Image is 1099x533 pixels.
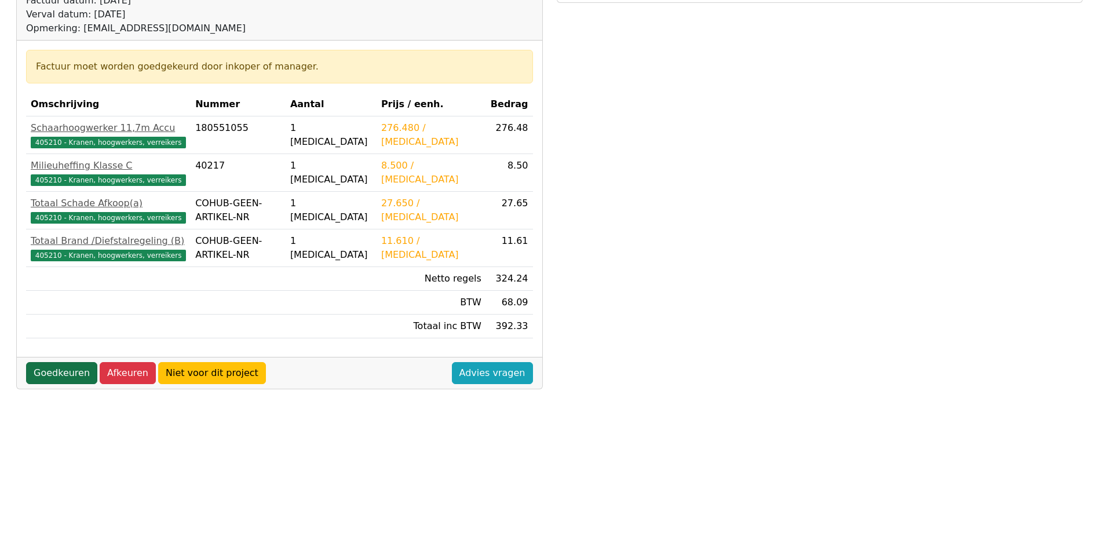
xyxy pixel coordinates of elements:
a: Totaal Brand /Diefstalregeling (B)405210 - Kranen, hoogwerkers, verreikers [31,234,186,262]
a: Schaarhoogwerker 11,7m Accu405210 - Kranen, hoogwerkers, verreikers [31,121,186,149]
td: BTW [377,291,486,315]
div: 1 [MEDICAL_DATA] [290,196,372,224]
div: Milieuheffing Klasse C [31,159,186,173]
div: Verval datum: [DATE] [26,8,289,21]
th: Nummer [191,93,286,116]
th: Bedrag [486,93,533,116]
span: 405210 - Kranen, hoogwerkers, verreikers [31,212,186,224]
a: Afkeuren [100,362,156,384]
td: 27.65 [486,192,533,229]
a: Totaal Schade Afkoop(a)405210 - Kranen, hoogwerkers, verreikers [31,196,186,224]
a: Goedkeuren [26,362,97,384]
span: 405210 - Kranen, hoogwerkers, verreikers [31,250,186,261]
th: Prijs / eenh. [377,93,486,116]
td: COHUB-GEEN-ARTIKEL-NR [191,229,286,267]
div: 8.500 / [MEDICAL_DATA] [381,159,481,187]
td: Netto regels [377,267,486,291]
div: 1 [MEDICAL_DATA] [290,121,372,149]
th: Aantal [286,93,377,116]
td: 8.50 [486,154,533,192]
td: 11.61 [486,229,533,267]
div: 11.610 / [MEDICAL_DATA] [381,234,481,262]
div: Opmerking: [EMAIL_ADDRESS][DOMAIN_NAME] [26,21,289,35]
td: 180551055 [191,116,286,154]
a: Milieuheffing Klasse C405210 - Kranen, hoogwerkers, verreikers [31,159,186,187]
span: 405210 - Kranen, hoogwerkers, verreikers [31,174,186,186]
a: Niet voor dit project [158,362,266,384]
td: Totaal inc BTW [377,315,486,338]
div: 276.480 / [MEDICAL_DATA] [381,121,481,149]
div: 1 [MEDICAL_DATA] [290,159,372,187]
div: Totaal Brand /Diefstalregeling (B) [31,234,186,248]
div: Schaarhoogwerker 11,7m Accu [31,121,186,135]
a: Advies vragen [452,362,533,384]
td: 276.48 [486,116,533,154]
td: 40217 [191,154,286,192]
td: 392.33 [486,315,533,338]
td: 68.09 [486,291,533,315]
div: Factuur moet worden goedgekeurd door inkoper of manager. [36,60,523,74]
span: 405210 - Kranen, hoogwerkers, verreikers [31,137,186,148]
div: 27.650 / [MEDICAL_DATA] [381,196,481,224]
div: Totaal Schade Afkoop(a) [31,196,186,210]
td: 324.24 [486,267,533,291]
td: COHUB-GEEN-ARTIKEL-NR [191,192,286,229]
th: Omschrijving [26,93,191,116]
div: 1 [MEDICAL_DATA] [290,234,372,262]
